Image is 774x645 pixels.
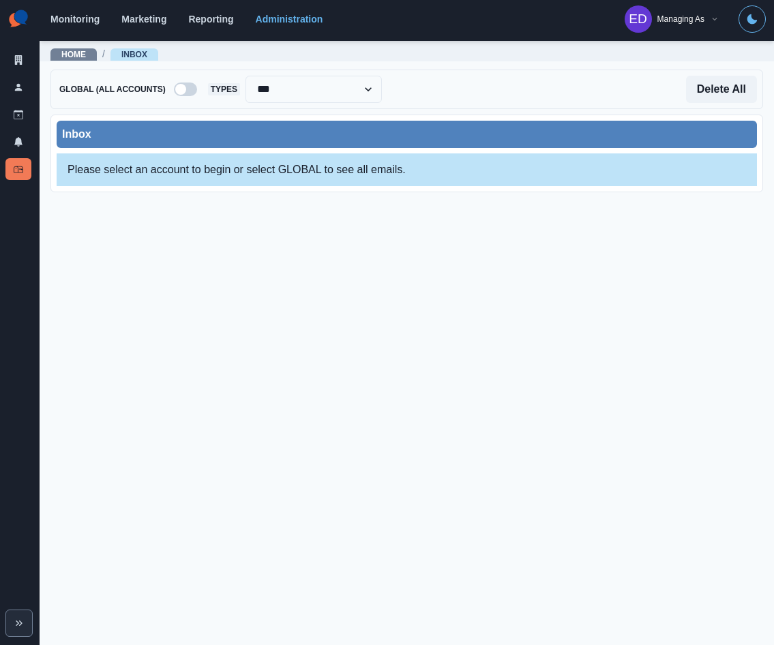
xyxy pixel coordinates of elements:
[5,49,31,71] a: Clients
[614,5,730,33] button: Managing As
[629,3,647,35] div: Elizabeth Dempsey
[5,158,31,180] a: Inbox
[686,76,757,103] button: Delete All
[256,14,323,25] a: Administration
[121,50,147,59] a: Inbox
[208,83,240,95] span: Types
[5,76,31,98] a: Users
[61,50,86,59] a: Home
[57,153,757,186] div: Please select an account to begin or select GLOBAL to see all emails.
[121,14,166,25] a: Marketing
[5,104,31,125] a: Draft Posts
[657,14,704,24] div: Managing As
[102,47,105,61] span: /
[188,14,233,25] a: Reporting
[50,47,158,61] nav: breadcrumb
[50,14,100,25] a: Monitoring
[62,126,751,142] div: Inbox
[57,83,168,95] span: Global (All Accounts)
[5,610,33,637] button: Expand
[739,5,766,33] button: Toggle Mode
[5,131,31,153] a: Notifications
